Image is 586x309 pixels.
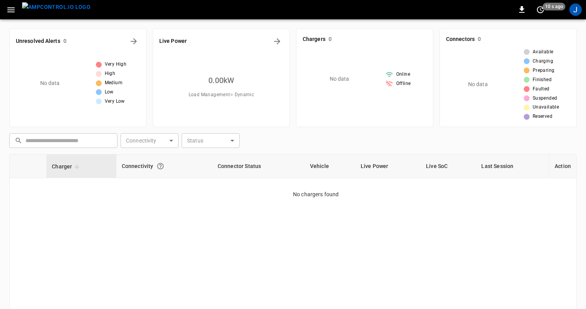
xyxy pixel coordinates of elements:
[446,35,475,44] h6: Connectors
[293,178,576,199] p: No chargers found
[549,154,576,178] th: Action
[476,154,549,178] th: Last Session
[22,2,90,12] img: ampcontrol.io logo
[52,162,82,171] span: Charger
[105,79,123,87] span: Medium
[63,37,66,46] h6: 0
[396,80,411,88] span: Offline
[212,154,305,178] th: Connector Status
[330,75,349,83] p: No data
[569,3,582,16] div: profile-icon
[105,98,125,105] span: Very Low
[271,35,283,48] button: Energy Overview
[421,154,476,178] th: Live SoC
[208,74,235,87] h6: 0.00 kW
[533,104,559,111] span: Unavailable
[329,35,332,44] h6: 0
[533,58,553,65] span: Charging
[16,37,60,46] h6: Unresolved Alerts
[468,80,488,88] p: No data
[122,159,207,173] div: Connectivity
[533,113,552,121] span: Reserved
[533,67,555,75] span: Preparing
[534,3,547,16] button: set refresh interval
[128,35,140,48] button: All Alerts
[153,159,167,173] button: Connection between the charger and our software.
[533,48,554,56] span: Available
[40,79,60,87] p: No data
[159,37,187,46] h6: Live Power
[543,3,566,10] span: 10 s ago
[189,91,254,99] span: Load Management = Dynamic
[105,70,116,78] span: High
[478,35,481,44] h6: 0
[105,88,114,96] span: Low
[533,85,550,93] span: Faulted
[355,154,421,178] th: Live Power
[303,35,325,44] h6: Chargers
[305,154,355,178] th: Vehicle
[533,76,552,84] span: Finished
[533,95,557,102] span: Suspended
[396,71,410,78] span: Online
[105,61,127,68] span: Very High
